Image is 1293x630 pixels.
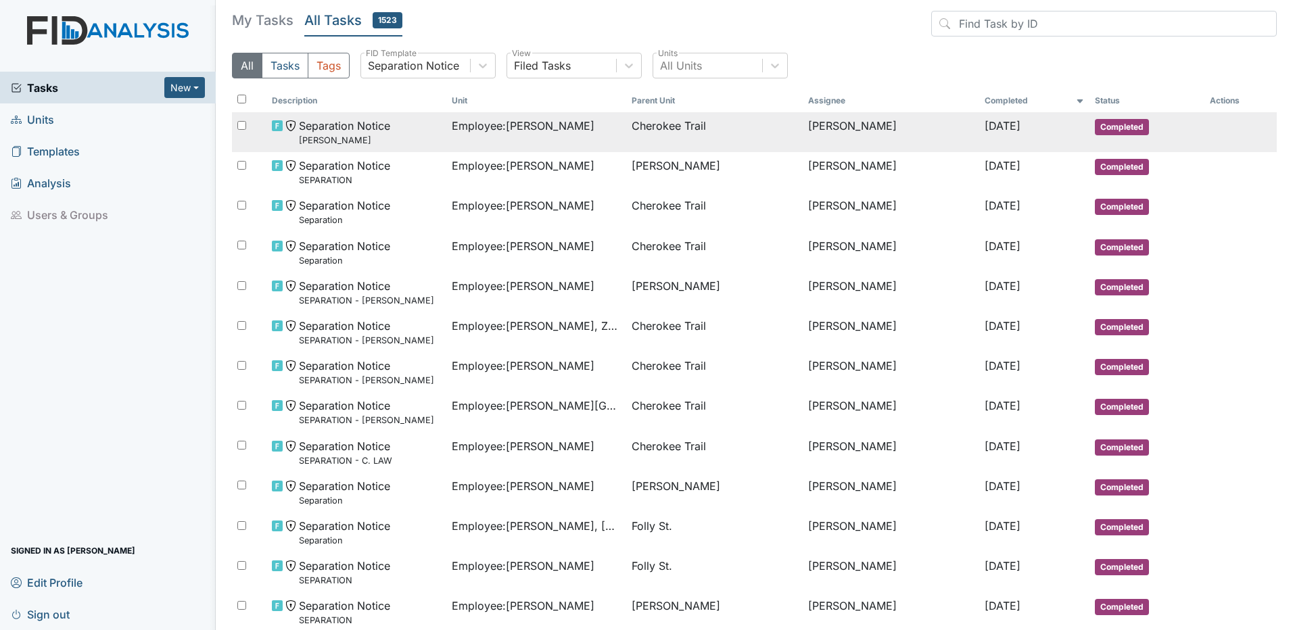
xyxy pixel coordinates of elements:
span: Separation Notice SEPARATION [299,157,390,187]
span: [DATE] [985,559,1020,573]
small: Separation [299,254,390,267]
span: Completed [1095,399,1149,415]
span: Employee : [PERSON_NAME] [452,558,594,574]
span: Sign out [11,604,70,625]
span: Completed [1095,559,1149,575]
td: [PERSON_NAME] [803,272,979,312]
span: Separation Notice Daryl [299,118,390,147]
span: Separation Notice SEPARATION - K. PAIGE [299,358,434,387]
th: Toggle SortBy [626,89,803,112]
span: [PERSON_NAME] [632,478,720,494]
h5: My Tasks [232,11,293,30]
span: Completed [1095,599,1149,615]
span: Separation Notice SEPARATION - C. LAW [299,438,392,467]
span: Completed [1095,359,1149,375]
span: Employee : [PERSON_NAME][GEOGRAPHIC_DATA] [452,397,621,414]
td: [PERSON_NAME] [803,392,979,432]
small: SEPARATION [299,174,390,187]
span: Separation Notice SEPARATION - Z. JACKSON [299,318,434,347]
button: Tags [308,53,350,78]
span: [PERSON_NAME] [632,278,720,294]
small: Separation [299,494,390,507]
span: Separation Notice SEPARATION - K. HILL [299,397,434,427]
small: SEPARATION - [PERSON_NAME] [299,414,434,427]
td: [PERSON_NAME] [803,152,979,192]
button: All [232,53,262,78]
span: Cherokee Trail [632,397,706,414]
span: Employee : [PERSON_NAME], Zhynyiah [452,318,621,334]
td: [PERSON_NAME] [803,352,979,392]
td: [PERSON_NAME] [803,433,979,472]
span: Cherokee Trail [632,438,706,454]
span: Completed [1095,479,1149,495]
span: Analysis [11,172,71,193]
span: Separation Notice Separation [299,238,390,267]
span: [DATE] [985,599,1020,612]
td: [PERSON_NAME] [803,472,979,512]
span: Separation Notice Separation [299,478,390,507]
div: Separation Notice [368,57,459,74]
input: Toggle All Rows Selected [237,95,246,103]
span: Completed [1095,439,1149,456]
small: SEPARATION - [PERSON_NAME] [299,294,434,307]
span: [DATE] [985,279,1020,293]
span: Completed [1095,239,1149,256]
th: Toggle SortBy [446,89,626,112]
th: Actions [1204,89,1272,112]
span: Employee : [PERSON_NAME] [452,358,594,374]
button: New [164,77,205,98]
span: Employee : [PERSON_NAME] [452,157,594,174]
span: [DATE] [985,319,1020,333]
span: Cherokee Trail [632,197,706,214]
span: [DATE] [985,399,1020,412]
span: [DATE] [985,199,1020,212]
span: Completed [1095,319,1149,335]
span: Separation Notice SEPARATION - F. BARDILL [299,278,434,307]
th: Toggle SortBy [266,89,446,112]
span: Cherokee Trail [632,358,706,374]
small: [PERSON_NAME] [299,134,390,147]
td: [PERSON_NAME] [803,112,979,152]
span: Separation Notice Separation [299,197,390,226]
td: [PERSON_NAME] [803,192,979,232]
span: [DATE] [985,439,1020,453]
a: Tasks [11,80,164,96]
div: All Units [660,57,702,74]
div: Type filter [232,53,350,78]
span: Edit Profile [11,572,83,593]
small: SEPARATION - C. LAW [299,454,392,467]
span: Cherokee Trail [632,238,706,254]
span: Separation Notice Separation [299,518,390,547]
div: Filed Tasks [514,57,571,74]
span: [PERSON_NAME] [632,157,720,174]
span: [DATE] [985,519,1020,533]
span: [DATE] [985,359,1020,372]
span: 1523 [373,12,402,28]
span: Cherokee Trail [632,318,706,334]
span: [DATE] [985,119,1020,132]
span: [DATE] [985,159,1020,172]
h5: All Tasks [304,11,402,30]
span: Cherokee Trail [632,118,706,134]
span: [DATE] [985,239,1020,253]
th: Assignee [803,89,979,112]
span: Completed [1095,119,1149,135]
td: [PERSON_NAME] [803,552,979,592]
span: Employee : [PERSON_NAME] [452,278,594,294]
span: Employee : [PERSON_NAME], [GEOGRAPHIC_DATA] [452,518,621,534]
button: Tasks [262,53,308,78]
small: Separation [299,534,390,547]
span: Signed in as [PERSON_NAME] [11,540,135,561]
span: Folly St. [632,518,672,534]
span: Completed [1095,279,1149,295]
small: SEPARATION [299,614,390,627]
span: Separation Notice SEPARATION [299,598,390,627]
span: [DATE] [985,479,1020,493]
span: Folly St. [632,558,672,574]
span: Employee : [PERSON_NAME] [452,598,594,614]
span: [PERSON_NAME] [632,598,720,614]
span: Completed [1095,519,1149,535]
span: Employee : [PERSON_NAME] [452,197,594,214]
th: Toggle SortBy [979,89,1089,112]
